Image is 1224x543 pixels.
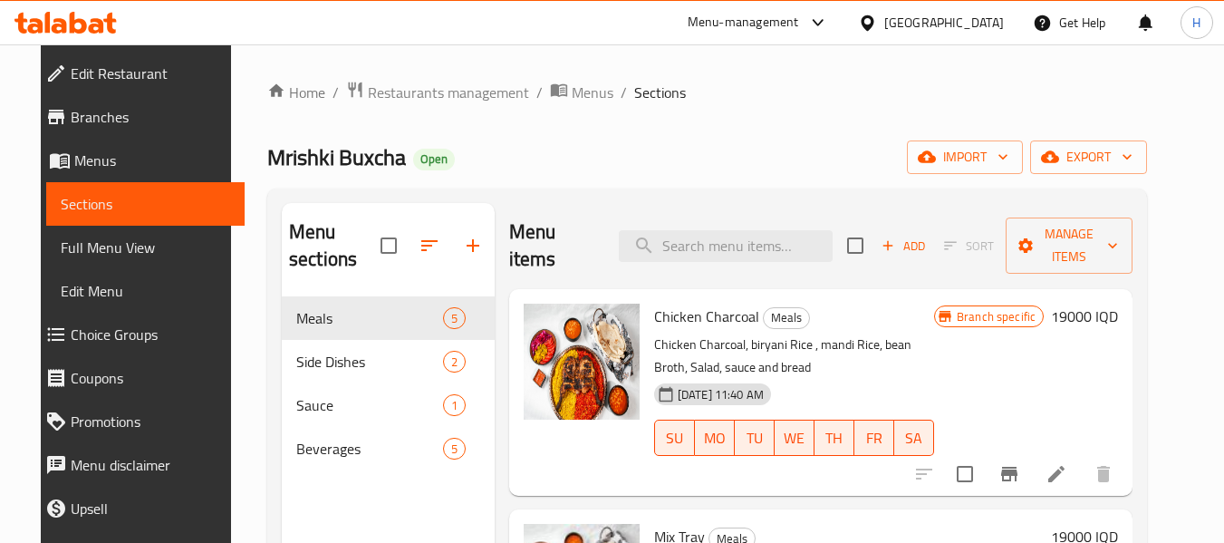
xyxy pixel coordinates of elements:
button: Branch-specific-item [988,452,1031,496]
span: TH [822,425,847,451]
h2: Menu sections [289,218,381,273]
span: Sections [634,82,686,103]
h6: 19000 IQD [1051,304,1118,329]
button: delete [1082,452,1125,496]
span: Add [879,236,928,257]
span: Chicken Charcoal [654,303,759,330]
span: 1 [444,397,465,414]
span: Select section first [932,232,1006,260]
h2: Menu items [509,218,598,273]
span: Coupons [71,367,231,389]
a: Coupons [31,356,246,400]
div: Open [413,149,455,170]
span: 5 [444,310,465,327]
a: Edit Restaurant [31,52,246,95]
div: items [443,394,466,416]
span: SA [901,425,927,451]
a: Choice Groups [31,313,246,356]
button: TU [735,420,775,456]
div: Beverages5 [282,427,495,470]
div: Sauce1 [282,383,495,427]
span: Select to update [946,455,984,493]
button: export [1030,141,1147,174]
button: TH [814,420,854,456]
a: Menus [31,139,246,182]
span: Menus [74,150,231,171]
button: SU [654,420,695,456]
p: Chicken Charcoal, biryani Rice , mandi Rice, bean Broth, Salad, sauce and bread [654,334,934,379]
span: export [1045,146,1132,169]
span: Select section [836,227,874,265]
span: Branches [71,106,231,128]
div: [GEOGRAPHIC_DATA] [884,13,1004,33]
span: Open [413,151,455,167]
span: Meals [296,307,443,329]
div: Menu-management [688,12,799,34]
span: Meals [764,307,809,328]
img: Chicken Charcoal [524,304,640,420]
button: WE [775,420,814,456]
span: Full Menu View [61,237,231,258]
a: Edit Menu [46,269,246,313]
a: Edit menu item [1046,463,1067,485]
a: Sections [46,182,246,226]
a: Branches [31,95,246,139]
li: / [621,82,627,103]
span: Edit Menu [61,280,231,302]
nav: Menu sections [282,289,495,478]
span: Restaurants management [368,82,529,103]
div: Meals [763,307,810,329]
span: import [921,146,1008,169]
a: Upsell [31,487,246,530]
span: MO [702,425,728,451]
span: Sauce [296,394,443,416]
span: Side Dishes [296,351,443,373]
span: 2 [444,354,465,371]
span: Promotions [71,411,231,432]
span: Manage items [1020,223,1118,268]
div: items [443,438,466,460]
span: SU [662,425,688,451]
span: Choice Groups [71,324,231,345]
button: import [907,141,1023,174]
button: Add [874,232,932,260]
button: Manage items [1006,218,1132,274]
span: Branch specific [949,308,1043,325]
span: Sections [61,193,231,215]
span: [DATE] 11:40 AM [670,386,771,403]
button: SA [894,420,934,456]
button: Add section [451,224,495,267]
input: search [619,230,833,262]
div: items [443,307,466,329]
div: Side Dishes2 [282,340,495,383]
a: Full Menu View [46,226,246,269]
span: Menu disclaimer [71,454,231,476]
span: Menus [572,82,613,103]
a: Home [267,82,325,103]
button: MO [695,420,735,456]
span: 5 [444,441,465,458]
li: / [333,82,339,103]
span: WE [782,425,807,451]
span: Upsell [71,498,231,519]
span: Beverages [296,438,443,460]
a: Promotions [31,400,246,443]
button: FR [854,420,894,456]
span: H [1192,13,1200,33]
span: TU [742,425,767,451]
nav: breadcrumb [267,81,1147,104]
span: Add item [874,232,932,260]
span: Edit Restaurant [71,63,231,84]
div: Meals5 [282,296,495,340]
span: FR [862,425,887,451]
a: Menu disclaimer [31,443,246,487]
a: Restaurants management [346,81,529,104]
span: Mrishki Buxcha [267,137,406,178]
a: Menus [550,81,613,104]
li: / [536,82,543,103]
